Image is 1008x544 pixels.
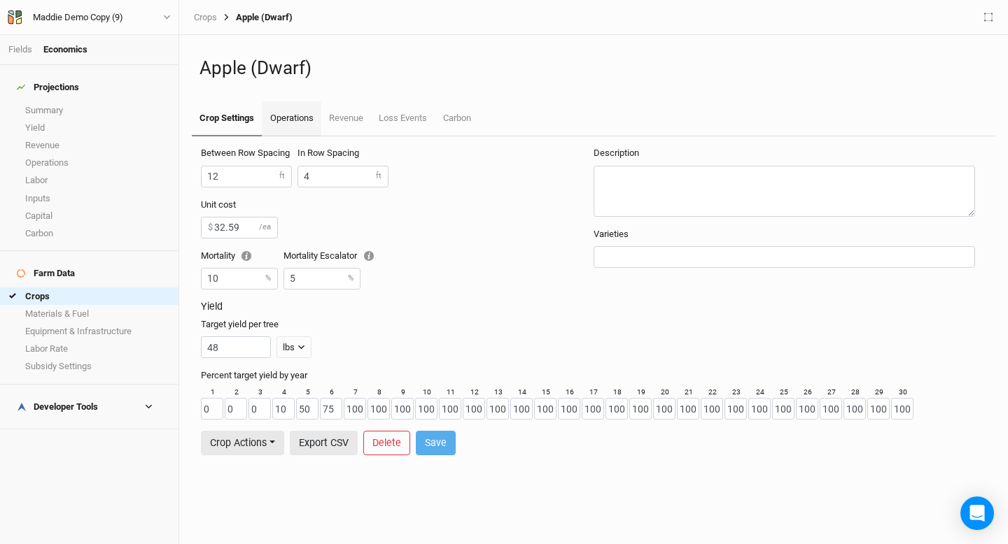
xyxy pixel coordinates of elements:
label: $ [208,221,213,234]
button: lbs [276,336,311,358]
label: % [265,273,271,285]
label: 1 [211,387,215,398]
div: Economics [43,43,87,56]
div: lbs [283,341,295,355]
label: 19 [637,387,645,398]
div: Farm Data [17,268,75,279]
div: Open Intercom Messenger [960,496,994,530]
a: Operations [262,101,321,136]
label: Mortality Escalator [283,250,357,262]
label: 21 [685,387,693,398]
label: Target yield per tree [201,318,279,331]
div: Maddie Demo Copy (9) [33,10,123,24]
label: 6 [330,387,334,398]
label: 18 [613,387,622,398]
label: In Row Spacing [297,147,359,159]
label: % [348,273,353,285]
label: Percent target yield by year [201,369,307,382]
div: Developer Tools [17,401,98,413]
label: 5 [306,387,310,398]
label: 29 [875,387,883,398]
div: Tooltip anchor [240,250,253,262]
label: 7 [353,387,358,398]
label: 14 [518,387,526,398]
label: 9 [401,387,405,398]
a: Loss Events [371,101,435,135]
a: Crops [194,12,217,23]
div: Tooltip anchor [363,250,375,262]
label: 15 [542,387,550,398]
label: 30 [899,387,907,398]
label: 10 [423,387,431,398]
div: Apple (Dwarf) [217,12,293,23]
a: Carbon [435,101,479,135]
a: Fields [8,44,32,55]
a: Revenue [321,101,371,135]
h3: Yield [201,301,986,313]
a: Crop Settings [192,101,262,136]
label: 26 [804,387,812,398]
label: Unit cost [201,199,236,211]
label: 2 [234,387,239,398]
label: 13 [494,387,503,398]
label: 24 [756,387,764,398]
button: Export CSV [290,431,358,455]
button: Crop Actions [201,431,284,455]
label: 23 [732,387,741,398]
label: ft [279,171,285,182]
h1: Apple (Dwarf) [199,57,988,79]
label: /ea [259,222,271,233]
label: 3 [258,387,262,398]
label: 22 [708,387,717,398]
button: Maddie Demo Copy (9) [7,10,171,25]
label: 27 [827,387,836,398]
label: Mortality [201,250,235,262]
label: Between Row Spacing [201,147,290,159]
label: 20 [661,387,669,398]
h4: Developer Tools [8,393,170,421]
button: Delete [363,431,410,455]
label: Description [594,147,639,159]
label: 28 [851,387,860,398]
label: 17 [589,387,598,398]
label: 4 [282,387,286,398]
label: 11 [447,387,455,398]
label: 8 [377,387,381,398]
label: 25 [780,387,788,398]
button: Save [416,431,456,455]
label: Varieties [594,228,629,241]
div: Projections [17,82,79,93]
label: ft [376,171,381,182]
label: 16 [566,387,574,398]
label: 12 [470,387,479,398]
